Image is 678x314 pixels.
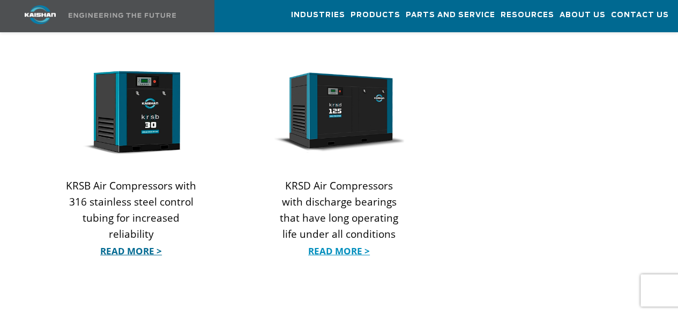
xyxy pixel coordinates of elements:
[611,9,669,21] span: Contact Us
[406,1,495,30] a: Parts and Service
[66,178,197,258] p: KRSB Air Compressors with 316 stainless steel control tubing for increased reliability
[560,1,606,30] a: About Us
[351,9,400,21] span: Products
[611,1,669,30] a: Contact Us
[66,243,197,259] a: Read More >
[291,9,345,21] span: Industries
[69,13,176,18] img: Engineering the future
[501,9,554,21] span: Resources
[66,70,197,157] img: krsb30
[560,9,606,21] span: About Us
[274,243,405,259] a: Read More >
[351,1,400,30] a: Products
[274,178,405,258] p: KRSD Air Compressors with discharge bearings that have long operating life under all conditions
[291,1,345,30] a: Industries
[274,70,405,157] img: krsd125
[501,1,554,30] a: Resources
[406,9,495,21] span: Parts and Service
